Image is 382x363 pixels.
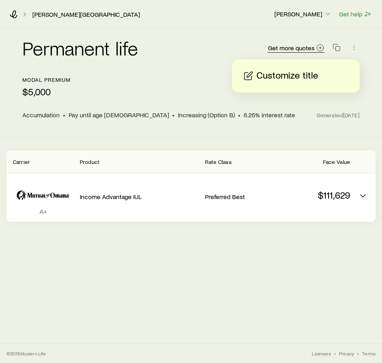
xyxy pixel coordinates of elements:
[274,10,332,19] button: [PERSON_NAME]
[6,150,376,222] div: Permanent quotes
[357,350,359,357] span: •
[242,69,350,83] button: Customize title
[22,77,70,83] p: modal premium
[238,111,240,119] span: •
[178,111,235,119] span: Increasing (Option B)
[69,111,169,119] span: Pay until age [DEMOGRAPHIC_DATA]
[271,189,350,201] p: $111,629
[22,38,138,57] h2: Permanent life
[274,10,332,18] p: [PERSON_NAME]
[63,111,65,119] span: •
[362,350,376,357] a: Terms
[268,43,325,53] a: Get more quotes
[334,350,336,357] span: •
[13,158,30,165] span: Carrier
[32,11,140,18] a: [PERSON_NAME][GEOGRAPHIC_DATA]
[256,69,318,82] p: Customize title
[268,45,315,51] span: Get more quotes
[339,350,354,357] a: Privacy
[323,158,350,165] span: Face Value
[343,112,360,119] span: [DATE]
[22,111,60,119] span: Accumulation
[80,158,99,165] span: Product
[80,193,199,201] p: Income Advantage IUL
[317,112,360,119] span: Generated
[244,111,295,119] span: 6.25% interest rate
[205,193,264,201] p: Preferred Best
[22,86,70,97] p: $5,000
[205,158,232,165] span: Rate Class
[312,350,331,357] a: Licenses
[172,111,175,119] span: •
[13,207,73,215] p: A+
[339,10,372,19] button: Get help
[6,350,46,357] p: © 2025 Modern Life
